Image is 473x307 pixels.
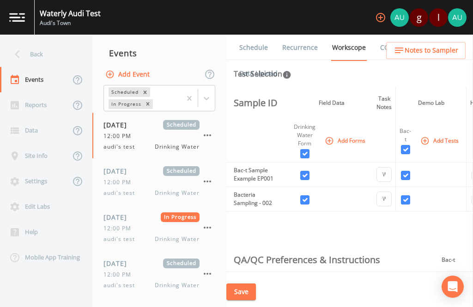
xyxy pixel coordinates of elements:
img: 493c9c74d1221f88e72fa849d039e381 [448,8,467,27]
a: Forms [430,35,451,60]
span: [DATE] [103,120,133,130]
span: In Progress [161,212,200,222]
div: In Progress [109,99,143,109]
div: grant@waterly.com [409,8,429,27]
button: Add Forms [323,133,369,148]
div: Open Intercom Messenger [442,276,464,298]
span: 12:00 PM [103,178,137,187]
button: Save [226,283,256,301]
div: Audi Findley [390,8,409,27]
img: logo [9,13,25,22]
a: COC Details [379,35,418,60]
button: Add Event [103,66,153,83]
th: Task Notes [373,87,396,119]
div: lsharp@waterly.com [429,8,448,27]
span: 12:00 PM [103,271,137,279]
a: [DATE]Scheduled12:00 PMaudi's testDrinking Water [92,159,226,205]
button: Notes to Sampler [386,42,466,59]
span: Scheduled [163,166,200,176]
th: Demo Lab [396,87,467,119]
span: Scheduled [163,120,200,130]
a: Recurrence [281,35,319,60]
span: 12:00 PM [103,224,137,233]
td: Bacteria Sampling - 002 [226,187,281,211]
div: Remove Scheduled [140,87,150,97]
div: Drinking Water Form [294,123,315,148]
span: audi's test [103,281,140,289]
button: Add Tests [418,133,462,148]
a: [DATE]Scheduled12:00 PMaudi's testDrinking Water [92,113,226,159]
span: [DATE] [103,166,133,176]
div: g [410,8,428,27]
a: Data Upload [238,60,279,86]
div: Events [92,42,226,65]
th: Field Data [290,87,373,119]
span: 12:00 PM [103,132,137,140]
span: audi's test [103,143,140,151]
span: Notes to Sampler [405,45,458,56]
div: Test Selection [234,68,291,79]
span: audi's test [103,189,140,197]
span: Drinking Water [155,281,200,289]
td: Bac-t Sample Example EP001 [226,163,281,187]
th: Sample ID [226,87,281,119]
span: [DATE] [103,259,133,268]
th: QA/QC Preferences & Instructions [226,248,434,271]
div: Waterly Audi Test [40,8,101,19]
span: [DATE] [103,212,133,222]
div: Remove In Progress [143,99,153,109]
div: l [429,8,448,27]
span: Scheduled [163,259,200,268]
th: Bac-t [434,248,462,271]
img: 493c9c74d1221f88e72fa849d039e381 [390,8,409,27]
span: Drinking Water [155,143,200,151]
div: Bac-t [400,127,411,144]
a: Workscope [331,35,367,61]
svg: In this section you'll be able to select the analytical test to run, based on the media type, and... [282,70,291,79]
span: audi's test [103,235,140,243]
span: Drinking Water [155,189,200,197]
span: Drinking Water [155,235,200,243]
a: [DATE]In Progress12:00 PMaudi's testDrinking Water [92,205,226,251]
div: Audi's Town [40,19,101,27]
div: Scheduled [109,87,140,97]
a: [DATE]Scheduled12:00 PMaudi's testDrinking Water [92,251,226,297]
a: Schedule [238,35,269,60]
